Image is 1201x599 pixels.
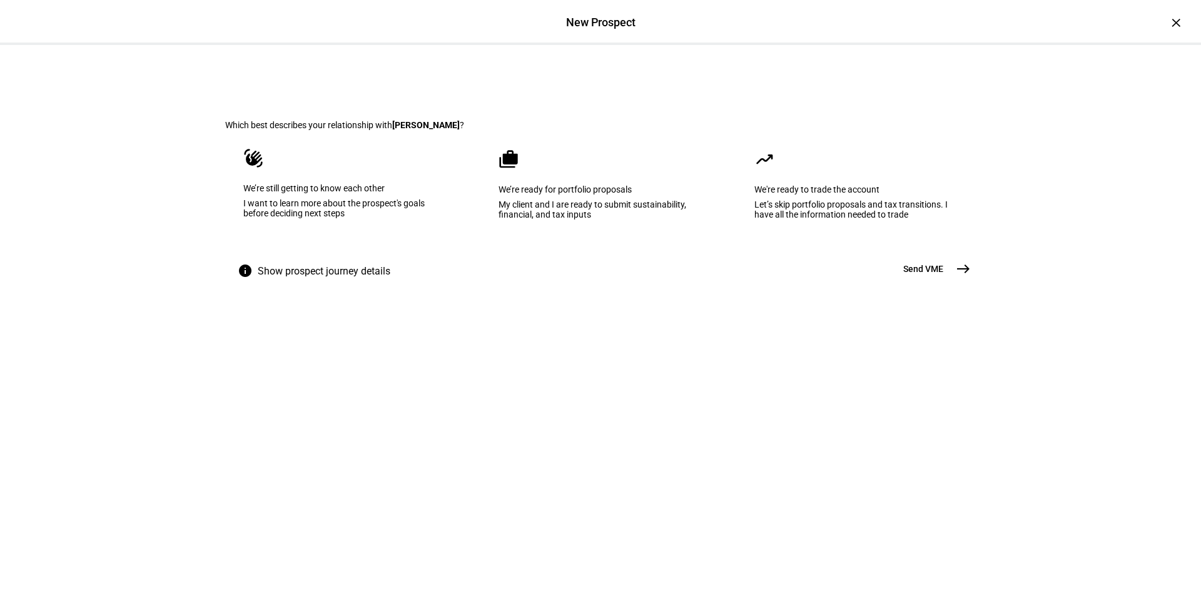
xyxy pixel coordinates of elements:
eth-mega-radio-button: We’re still getting to know each other [225,130,464,256]
span: Show prospect journey details [258,256,390,286]
div: We’re ready for portfolio proposals [499,184,701,194]
div: Let’s skip portfolio proposals and tax transitions. I have all the information needed to trade [754,199,956,219]
eth-mega-radio-button: We’re ready for portfolio proposals [479,130,720,256]
div: We’re still getting to know each other [243,183,446,193]
div: I want to learn more about the prospect's goals before deciding next steps [243,198,446,218]
mat-icon: east [956,261,971,276]
mat-icon: moving [754,149,774,169]
button: Send VME [888,256,976,281]
mat-icon: cases [499,149,519,169]
span: Send VME [903,263,943,275]
mat-icon: info [238,263,253,278]
button: Show prospect journey details [225,256,408,286]
eth-mega-radio-button: We're ready to trade the account [735,130,976,256]
mat-icon: waving_hand [243,148,263,168]
div: × [1166,13,1186,33]
div: My client and I are ready to submit sustainability, financial, and tax inputs [499,199,701,219]
div: We're ready to trade the account [754,184,956,194]
b: [PERSON_NAME] [392,120,460,130]
div: Which best describes your relationship with ? [225,120,976,130]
